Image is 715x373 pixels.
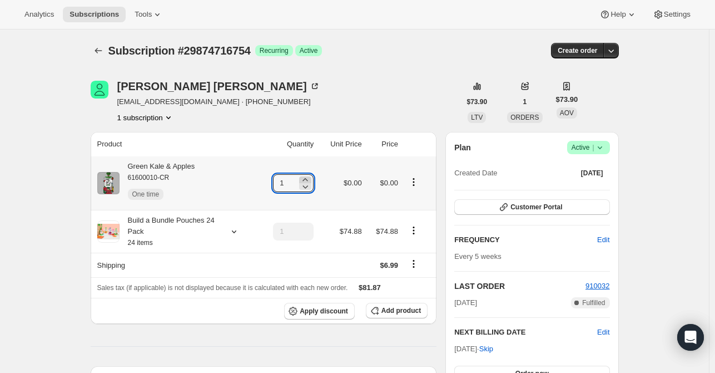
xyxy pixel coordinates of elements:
[592,143,594,152] span: |
[257,132,317,156] th: Quantity
[117,112,174,123] button: Product actions
[97,172,120,194] img: product img
[135,10,152,19] span: Tools
[63,7,126,22] button: Subscriptions
[574,165,610,181] button: [DATE]
[108,45,251,57] span: Subscription #29874716754
[677,324,704,351] div: Open Intercom Messenger
[69,10,119,19] span: Subscriptions
[523,97,527,106] span: 1
[664,10,691,19] span: Settings
[460,94,494,110] button: $73.90
[120,215,220,248] div: Build a Bundle Pouches 24 Pack
[590,231,616,249] button: Edit
[91,43,106,58] button: Subscriptions
[128,7,170,22] button: Tools
[405,258,423,270] button: Shipping actions
[454,199,609,215] button: Customer Portal
[128,174,170,181] small: 61600010-CR
[556,94,578,105] span: $73.90
[359,283,381,292] span: $81.87
[340,227,362,235] span: $74.88
[317,132,365,156] th: Unit Price
[471,114,483,121] span: LTV
[560,109,574,117] span: AOV
[597,234,609,246] span: Edit
[24,10,54,19] span: Analytics
[582,298,605,307] span: Fulfilled
[132,190,160,199] span: One time
[581,169,603,178] span: [DATE]
[405,176,423,188] button: Product actions
[128,239,153,247] small: 24 items
[365,132,401,156] th: Price
[344,179,362,187] span: $0.00
[376,227,398,235] span: $74.88
[284,303,355,320] button: Apply discount
[300,307,348,316] span: Apply discount
[18,7,61,22] button: Analytics
[585,281,609,292] button: 910032
[454,297,477,308] span: [DATE]
[405,224,423,237] button: Product actions
[117,96,320,107] span: [EMAIL_ADDRESS][DOMAIN_NAME] · [PHONE_NUMBER]
[454,168,497,179] span: Created Date
[510,114,539,121] span: ORDERS
[454,327,597,338] h2: NEXT BILLING DATE
[97,284,348,292] span: Sales tax (if applicable) is not displayed because it is calculated with each new order.
[597,327,609,338] button: Edit
[260,46,289,55] span: Recurring
[454,281,585,292] h2: LAST ORDER
[454,234,597,246] h2: FREQUENCY
[300,46,318,55] span: Active
[380,179,398,187] span: $0.00
[551,43,604,58] button: Create order
[646,7,697,22] button: Settings
[510,203,562,212] span: Customer Portal
[91,253,258,277] th: Shipping
[572,142,605,153] span: Active
[473,340,500,358] button: Skip
[366,303,428,318] button: Add product
[454,252,502,261] span: Every 5 weeks
[585,282,609,290] a: 910032
[610,10,625,19] span: Help
[454,345,493,353] span: [DATE] ·
[91,81,108,99] span: Litzy Valdez
[479,343,493,355] span: Skip
[454,142,471,153] h2: Plan
[120,161,195,205] div: Green Kale & Apples
[467,97,488,106] span: $73.90
[381,306,421,315] span: Add product
[117,81,320,92] div: [PERSON_NAME] [PERSON_NAME]
[380,261,398,269] span: $6.99
[91,132,258,156] th: Product
[558,46,597,55] span: Create order
[517,94,534,110] button: 1
[593,7,643,22] button: Help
